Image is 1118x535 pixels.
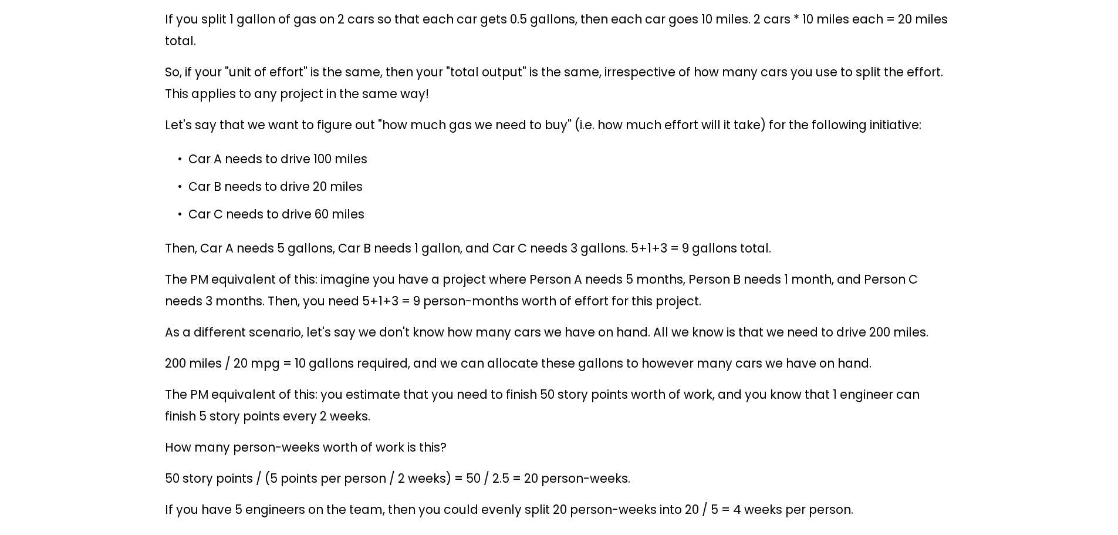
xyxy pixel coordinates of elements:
p: Car A needs to drive 100 miles [188,148,953,170]
p: The PM equivalent of this: imagine you have a project where Person A needs 5 months, Person B nee... [165,268,953,312]
p: Car C needs to drive 60 miles [188,203,953,225]
p: If you have 5 engineers on the team, then you could evenly split 20 person-weeks into 20 / 5 = 4 ... [165,499,953,520]
p: Then, Car A needs 5 gallons, Car B needs 1 gallon, and Car C needs 3 gallons. 5+1+3 = 9 gallons t... [165,237,953,259]
p: If you split 1 gallon of gas on 2 cars so that each car gets 0.5 gallons, then each car goes 10 m... [165,8,953,52]
p: How many person-weeks worth of work is this? [165,436,953,458]
p: As a different scenario, let's say we don't know how many cars we have on hand. All we know is th... [165,321,953,343]
p: Let's say that we want to figure out "how much gas we need to buy" (i.e. how much effort will it ... [165,114,953,136]
p: The PM equivalent of this: you estimate that you need to finish 50 story points worth of work, an... [165,383,953,427]
p: 200 miles / 20 mpg = 10 gallons required, and we can allocate these gallons to however many cars ... [165,352,953,374]
p: 50 story points / (5 points per person / 2 weeks) = 50 / 2.5 = 20 person-weeks. [165,467,953,489]
p: Car B needs to drive 20 miles [188,176,953,197]
p: So, if your "unit of effort" is the same, then your "total output" is the same, irrespective of h... [165,61,953,105]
